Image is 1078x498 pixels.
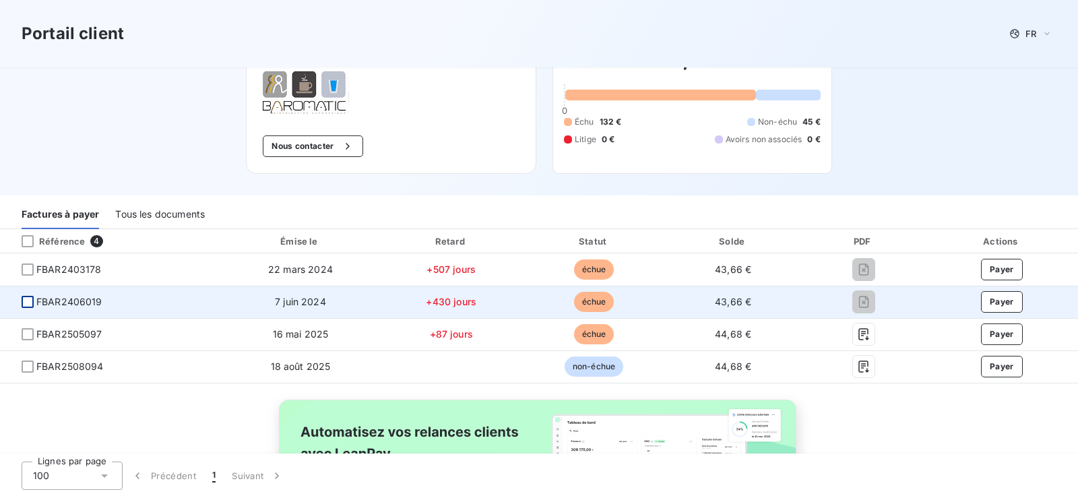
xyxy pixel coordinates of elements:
img: Company logo [263,71,349,114]
span: Litige [575,133,596,146]
span: 43,66 € [715,296,751,307]
span: 0 € [807,133,820,146]
span: 7 juin 2024 [275,296,326,307]
span: non-échue [565,356,623,377]
span: 100 [33,469,49,483]
span: 16 mai 2025 [273,328,329,340]
span: FBAR2403178 [36,263,102,276]
div: Factures à payer [22,201,99,229]
div: Émise le [224,235,376,248]
span: 44,68 € [715,361,751,372]
span: échue [574,259,614,280]
button: Payer [981,291,1023,313]
span: 44,68 € [715,328,751,340]
button: 1 [204,462,224,490]
span: FR [1025,28,1036,39]
span: 18 août 2025 [271,361,331,372]
span: échue [574,324,614,344]
button: Payer [981,356,1023,377]
span: 45 € [802,116,821,128]
span: 22 mars 2024 [268,263,333,275]
span: 132 € [600,116,622,128]
span: Échu [575,116,594,128]
span: +507 jours [426,263,476,275]
div: Retard [382,235,521,248]
button: Payer [981,259,1023,280]
h3: Portail client [22,22,124,46]
span: Non-échu [758,116,797,128]
span: 0 [562,105,567,116]
span: FBAR2508094 [36,360,104,373]
span: FBAR2406019 [36,295,102,309]
span: 0 € [602,133,614,146]
div: Actions [928,235,1075,248]
span: +430 jours [426,296,476,307]
span: +87 jours [430,328,473,340]
div: Référence [11,235,85,247]
span: Avoirs non associés [726,133,802,146]
span: FBAR2505097 [36,328,102,341]
button: Nous contacter [263,135,362,157]
span: échue [574,292,614,312]
button: Suivant [224,462,292,490]
div: Solde [667,235,799,248]
button: Précédent [123,462,204,490]
span: 43,66 € [715,263,751,275]
div: PDF [804,235,922,248]
div: Tous les documents [115,201,205,229]
div: Statut [526,235,662,248]
button: Payer [981,323,1023,345]
span: 4 [90,235,102,247]
span: 1 [212,469,216,483]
